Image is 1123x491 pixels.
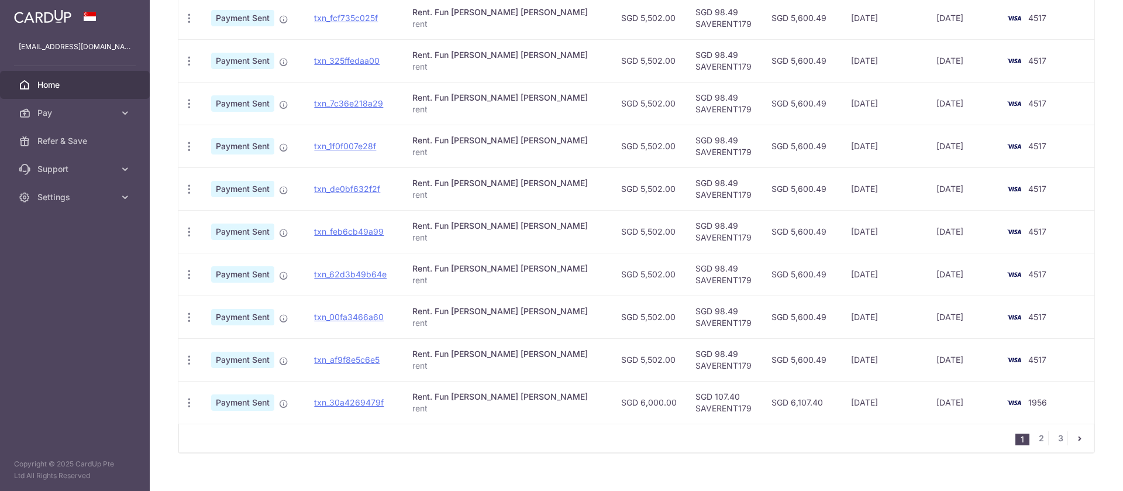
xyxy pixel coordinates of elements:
[1003,353,1026,367] img: Bank Card
[412,305,602,317] div: Rent. Fun [PERSON_NAME] [PERSON_NAME]
[314,184,380,194] a: txn_de0bf632f2f
[412,92,602,104] div: Rent. Fun [PERSON_NAME] [PERSON_NAME]
[1003,97,1026,111] img: Bank Card
[686,125,762,167] td: SGD 98.49 SAVERENT179
[1028,98,1046,108] span: 4517
[686,210,762,253] td: SGD 98.49 SAVERENT179
[412,232,602,243] p: rent
[686,39,762,82] td: SGD 98.49 SAVERENT179
[314,355,380,365] a: txn_af9f8e5c6e5
[412,263,602,274] div: Rent. Fun [PERSON_NAME] [PERSON_NAME]
[412,274,602,286] p: rent
[762,296,842,338] td: SGD 5,600.49
[26,8,50,19] span: Help
[412,146,602,158] p: rent
[314,269,387,279] a: txn_62d3b49b64e
[412,49,602,61] div: Rent. Fun [PERSON_NAME] [PERSON_NAME]
[412,360,602,372] p: rent
[412,135,602,146] div: Rent. Fun [PERSON_NAME] [PERSON_NAME]
[314,312,384,322] a: txn_00fa3466a60
[612,210,686,253] td: SGD 5,502.00
[842,253,927,296] td: [DATE]
[1003,139,1026,153] img: Bank Card
[762,381,842,424] td: SGD 6,107.40
[762,338,842,381] td: SGD 5,600.49
[762,82,842,125] td: SGD 5,600.49
[927,381,999,424] td: [DATE]
[314,397,384,407] a: txn_30a4269479f
[762,39,842,82] td: SGD 5,600.49
[412,391,602,403] div: Rent. Fun [PERSON_NAME] [PERSON_NAME]
[927,253,999,296] td: [DATE]
[842,167,927,210] td: [DATE]
[37,79,115,91] span: Home
[412,6,602,18] div: Rent. Fun [PERSON_NAME] [PERSON_NAME]
[1015,424,1094,452] nav: pager
[1003,225,1026,239] img: Bank Card
[612,39,686,82] td: SGD 5,502.00
[412,104,602,115] p: rent
[927,39,999,82] td: [DATE]
[686,338,762,381] td: SGD 98.49 SAVERENT179
[211,224,274,240] span: Payment Sent
[314,226,384,236] a: txn_feb6cb49a99
[686,296,762,338] td: SGD 98.49 SAVERENT179
[762,210,842,253] td: SGD 5,600.49
[1028,397,1047,407] span: 1956
[927,296,999,338] td: [DATE]
[1003,267,1026,281] img: Bank Card
[686,253,762,296] td: SGD 98.49 SAVERENT179
[211,181,274,197] span: Payment Sent
[1003,54,1026,68] img: Bank Card
[686,381,762,424] td: SGD 107.40 SAVERENT179
[37,107,115,119] span: Pay
[412,317,602,329] p: rent
[1028,56,1046,66] span: 4517
[927,125,999,167] td: [DATE]
[927,338,999,381] td: [DATE]
[37,163,115,175] span: Support
[412,177,602,189] div: Rent. Fun [PERSON_NAME] [PERSON_NAME]
[1028,184,1046,194] span: 4517
[37,191,115,203] span: Settings
[1028,13,1046,23] span: 4517
[1034,431,1048,445] a: 2
[211,266,274,283] span: Payment Sent
[1028,226,1046,236] span: 4517
[314,56,380,66] a: txn_325ffedaa00
[842,210,927,253] td: [DATE]
[1003,396,1026,410] img: Bank Card
[412,18,602,30] p: rent
[612,381,686,424] td: SGD 6,000.00
[412,61,602,73] p: rent
[314,13,378,23] a: txn_fcf735c025f
[211,10,274,26] span: Payment Sent
[612,125,686,167] td: SGD 5,502.00
[412,189,602,201] p: rent
[686,82,762,125] td: SGD 98.49 SAVERENT179
[1028,355,1046,365] span: 4517
[14,9,71,23] img: CardUp
[1003,182,1026,196] img: Bank Card
[1028,141,1046,151] span: 4517
[211,138,274,154] span: Payment Sent
[1028,269,1046,279] span: 4517
[612,253,686,296] td: SGD 5,502.00
[19,41,131,53] p: [EMAIL_ADDRESS][DOMAIN_NAME]
[314,98,383,108] a: txn_7c36e218a29
[1003,310,1026,324] img: Bank Card
[686,167,762,210] td: SGD 98.49 SAVERENT179
[842,82,927,125] td: [DATE]
[612,338,686,381] td: SGD 5,502.00
[612,296,686,338] td: SGD 5,502.00
[1053,431,1067,445] a: 3
[211,309,274,325] span: Payment Sent
[762,167,842,210] td: SGD 5,600.49
[842,338,927,381] td: [DATE]
[927,82,999,125] td: [DATE]
[211,352,274,368] span: Payment Sent
[412,403,602,414] p: rent
[927,167,999,210] td: [DATE]
[842,125,927,167] td: [DATE]
[612,82,686,125] td: SGD 5,502.00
